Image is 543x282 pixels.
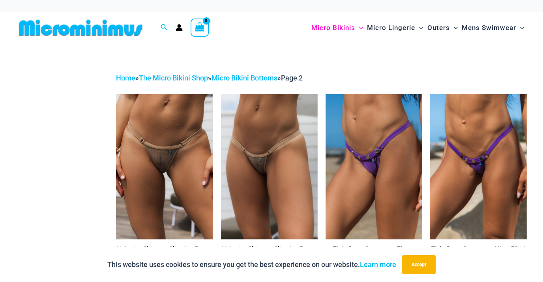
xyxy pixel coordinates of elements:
[116,245,213,263] a: Lightning Shimmer Glittering Dunes 469 Thong Bikini Bottom
[176,24,183,31] a: Account icon link
[425,16,460,40] a: OutersMenu ToggleMenu Toggle
[430,94,527,239] a: Tight Rope Grape 4212 Micro Bottom 01Tight Rope Grape 4212 Micro Bottom 02Tight Rope Grape 4212 M...
[326,94,422,239] img: Tight Rope Grape 4228 Thong Bottom 01
[415,18,423,38] span: Menu Toggle
[116,74,135,82] a: Home
[427,18,450,38] span: Outers
[116,94,213,239] img: Lightning Shimmer Glittering Dunes 469 Thong 01
[326,245,422,263] a: Tight Rope Grape 4228 Thong Bikini Bottom
[326,245,422,260] h2: Tight Rope Grape 4228 Thong Bikini Bottom
[430,245,527,260] h2: Tight Rope Grape 4212 Micro Bikini Bottom
[16,19,146,37] img: MM SHOP LOGO FLAT
[221,245,318,260] h2: Lightning Shimmer Glittering Dunes 421 Micro Bikini Bottom
[20,66,91,224] iframe: TrustedSite Certified
[116,245,213,260] h2: Lightning Shimmer Glittering Dunes 469 Thong Bikini Bottom
[221,94,318,239] a: Lightning Shimmer Glittering Dunes 421 Micro 01Lightning Shimmer Glittering Dunes 317 Tri Top 421...
[360,260,396,269] a: Learn more
[116,74,303,82] span: » » »
[430,94,527,239] img: Tight Rope Grape 4212 Micro Bottom 01
[355,18,363,38] span: Menu Toggle
[221,245,318,263] a: Lightning Shimmer Glittering Dunes 421 Micro Bikini Bottom
[326,94,422,239] a: Tight Rope Grape 4228 Thong Bottom 01Tight Rope Grape 4228 Thong Bottom 02Tight Rope Grape 4228 T...
[107,259,396,271] p: This website uses cookies to ensure you get the best experience on our website.
[308,15,527,41] nav: Site Navigation
[365,16,425,40] a: Micro LingerieMenu ToggleMenu Toggle
[367,18,415,38] span: Micro Lingerie
[402,255,436,274] button: Accept
[281,74,303,82] span: Page 2
[450,18,458,38] span: Menu Toggle
[221,94,318,239] img: Lightning Shimmer Glittering Dunes 421 Micro 01
[430,245,527,263] a: Tight Rope Grape 4212 Micro Bikini Bottom
[460,16,526,40] a: Mens SwimwearMenu ToggleMenu Toggle
[516,18,524,38] span: Menu Toggle
[161,23,168,33] a: Search icon link
[116,94,213,239] a: Lightning Shimmer Glittering Dunes 469 Thong 01Lightning Shimmer Glittering Dunes 317 Tri Top 469...
[311,18,355,38] span: Micro Bikinis
[139,74,208,82] a: The Micro Bikini Shop
[191,19,209,37] a: View Shopping Cart, empty
[212,74,277,82] a: Micro Bikini Bottoms
[309,16,365,40] a: Micro BikinisMenu ToggleMenu Toggle
[462,18,516,38] span: Mens Swimwear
